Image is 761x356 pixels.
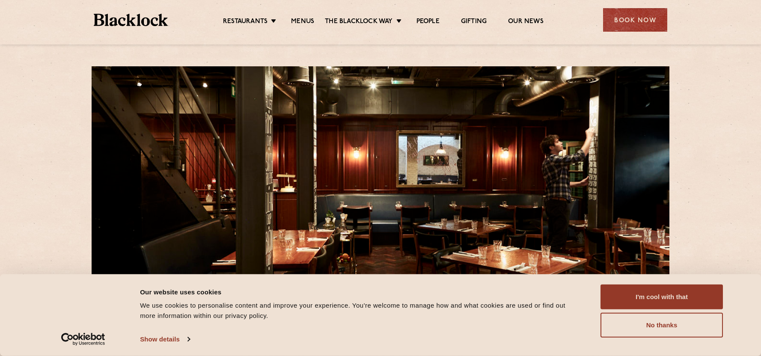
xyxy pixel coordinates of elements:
a: Menus [291,18,314,27]
a: Show details [140,333,190,346]
a: Usercentrics Cookiebot - opens in a new window [46,333,121,346]
a: Gifting [461,18,487,27]
button: I'm cool with that [600,285,723,309]
a: Restaurants [223,18,268,27]
a: People [416,18,440,27]
div: Book Now [603,8,667,32]
div: Our website uses cookies [140,287,581,297]
a: Our News [508,18,544,27]
a: The Blacklock Way [325,18,392,27]
div: We use cookies to personalise content and improve your experience. You're welcome to manage how a... [140,300,581,321]
img: BL_Textured_Logo-footer-cropped.svg [94,14,168,26]
button: No thanks [600,313,723,338]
